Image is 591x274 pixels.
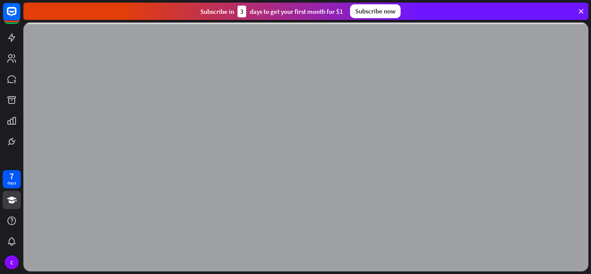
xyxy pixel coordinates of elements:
div: 7 [10,172,14,180]
div: Subscribe now [350,4,401,18]
div: 3 [238,6,246,17]
div: C [5,255,19,269]
div: Subscribe in days to get your first month for $1 [200,6,343,17]
div: days [7,180,16,186]
a: 7 days [3,170,21,188]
